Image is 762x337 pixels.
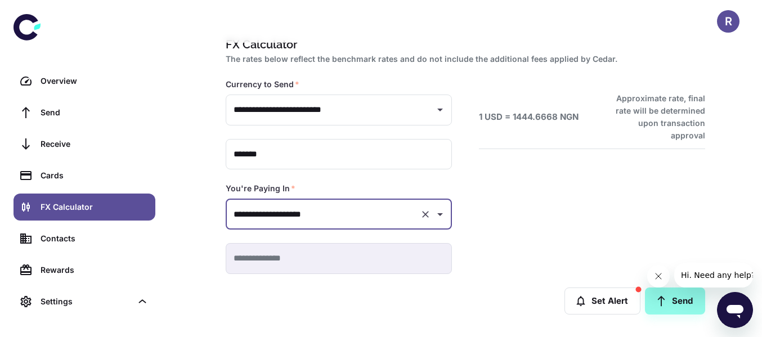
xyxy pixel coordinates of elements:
[7,8,81,17] span: Hi. Need any help?
[647,265,670,287] iframe: Close message
[418,206,433,222] button: Clear
[14,162,155,189] a: Cards
[14,288,155,315] div: Settings
[674,263,753,287] iframe: Message from company
[41,169,149,182] div: Cards
[564,287,640,314] button: Set Alert
[41,232,149,245] div: Contacts
[717,292,753,328] iframe: Button to launch messaging window
[41,138,149,150] div: Receive
[14,225,155,252] a: Contacts
[226,36,701,53] h1: FX Calculator
[14,131,155,158] a: Receive
[41,201,149,213] div: FX Calculator
[717,10,739,33] button: R
[226,183,295,194] label: You're Paying In
[41,264,149,276] div: Rewards
[226,79,299,90] label: Currency to Send
[14,257,155,284] a: Rewards
[432,102,448,118] button: Open
[41,106,149,119] div: Send
[14,68,155,95] a: Overview
[645,287,705,314] a: Send
[41,75,149,87] div: Overview
[432,206,448,222] button: Open
[14,99,155,126] a: Send
[41,295,132,308] div: Settings
[479,111,579,124] h6: 1 USD = 1444.6668 NGN
[603,92,705,142] h6: Approximate rate, final rate will be determined upon transaction approval
[14,194,155,221] a: FX Calculator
